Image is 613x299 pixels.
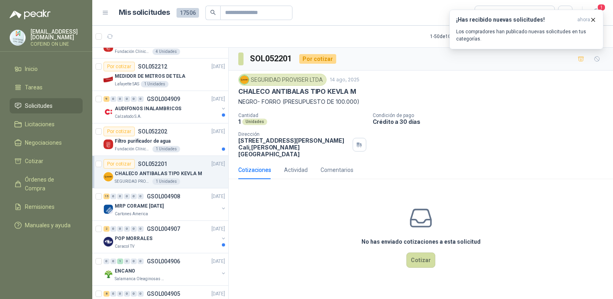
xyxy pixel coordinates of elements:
[124,194,130,199] div: 0
[92,156,228,188] a: Por cotizarSOL052201[DATE] Company LogoCHALECO ANTIBALAS TIPO KEVLA MSEGURIDAD PROVISER LTDA1 Uni...
[240,75,249,84] img: Company Logo
[321,166,353,174] div: Comentarios
[211,128,225,135] p: [DATE]
[110,259,116,264] div: 0
[10,80,83,95] a: Tareas
[456,16,574,23] h3: ¡Has recibido nuevas solicitudes!
[330,76,359,84] p: 14 ago, 2025
[10,154,83,169] a: Cotizar
[131,226,137,232] div: 0
[238,166,271,174] div: Cotizaciones
[104,194,110,199] div: 15
[147,259,180,264] p: GSOL004906
[138,226,144,232] div: 0
[147,96,180,102] p: GSOL004909
[10,218,83,233] a: Manuales y ayuda
[124,291,130,297] div: 0
[25,120,55,129] span: Licitaciones
[104,192,227,217] a: 15 0 0 0 0 0 GSOL004908[DATE] Company LogoMRP CORAME [DATE]Cartones America
[238,131,349,137] p: Dirección
[115,243,134,250] p: Caracol TV
[238,137,349,158] p: [STREET_ADDRESS][PERSON_NAME] Cali , [PERSON_NAME][GEOGRAPHIC_DATA]
[211,160,225,168] p: [DATE]
[138,194,144,199] div: 0
[115,267,135,275] p: ENCANO
[104,62,135,71] div: Por cotizar
[104,224,227,250] a: 2 0 0 0 0 0 GSOL004907[DATE] Company LogoPOP MORRALESCaracol TV
[104,269,113,279] img: Company Logo
[115,146,151,152] p: Fundación Clínica Shaio
[124,259,130,264] div: 0
[211,290,225,298] p: [DATE]
[238,113,366,118] p: Cantidad
[104,96,110,102] div: 9
[238,97,603,106] p: NEGRO- FORRO (PRESUPUESTO DE 100.000)
[115,178,151,185] p: SEGURIDAD PROVISER LTDA
[25,65,38,73] span: Inicio
[104,257,227,282] a: 0 0 1 0 0 0 GSOL004906[DATE] Company LogoENCANOSalamanca Oleaginosas SAS
[211,193,225,200] p: [DATE]
[211,63,225,71] p: [DATE]
[115,211,148,217] p: Cartones America
[115,235,152,242] p: POP MORRALES
[480,8,497,17] div: Todas
[115,113,142,120] p: Calzatodo S.A.
[589,6,603,20] button: 1
[238,87,356,96] p: CHALECO ANTIBALAS TIPO KEVLA M
[373,113,610,118] p: Condición de pago
[284,166,308,174] div: Actividad
[597,4,606,11] span: 1
[141,81,168,87] div: 1 Unidades
[104,259,110,264] div: 0
[373,118,610,125] p: Crédito a 30 días
[138,259,144,264] div: 0
[250,53,293,65] h3: SOL052201
[115,170,202,178] p: CHALECO ANTIBALAS TIPO KEVLA M
[406,253,435,268] button: Cotizar
[110,226,116,232] div: 0
[25,138,62,147] span: Negociaciones
[117,291,123,297] div: 0
[211,258,225,265] p: [DATE]
[104,226,110,232] div: 2
[124,96,130,102] div: 0
[104,159,135,169] div: Por cotizar
[117,194,123,199] div: 0
[10,117,83,132] a: Licitaciones
[117,259,123,264] div: 1
[25,157,43,166] span: Cotizar
[104,172,113,182] img: Company Logo
[104,94,227,120] a: 9 0 0 0 0 0 GSOL004909[DATE] Company LogoAUDIFONOS INALAMBRICOSCalzatodo S.A.
[238,74,327,86] div: SEGURIDAD PROVISER LTDA
[131,259,137,264] div: 0
[449,10,603,49] button: ¡Has recibido nuevas solicitudes!ahora Los compradores han publicado nuevas solicitudes en tus ca...
[104,139,113,149] img: Company Logo
[10,135,83,150] a: Negociaciones
[177,8,199,18] span: 17506
[115,81,139,87] p: Lafayette SAS
[577,16,590,23] span: ahora
[110,96,116,102] div: 0
[25,175,75,193] span: Órdenes de Compra
[110,291,116,297] div: 0
[30,42,83,46] p: COFEIND ON LINE
[104,107,113,117] img: Company Logo
[25,202,55,211] span: Remisiones
[104,75,113,84] img: Company Logo
[117,96,123,102] div: 0
[104,127,135,136] div: Por cotizar
[299,54,336,64] div: Por cotizar
[238,118,241,125] p: 1
[117,226,123,232] div: 0
[104,237,113,246] img: Company Logo
[138,161,167,167] p: SOL052201
[152,146,180,152] div: 1 Unidades
[92,123,228,156] a: Por cotizarSOL052202[DATE] Company LogoFiltro purificador de aguaFundación Clínica Shaio1 Unidades
[10,98,83,113] a: Solicitudes
[147,226,180,232] p: GSOL004907
[242,119,267,125] div: Unidades
[30,29,83,40] p: [EMAIL_ADDRESS][DOMAIN_NAME]
[104,291,110,297] div: 8
[124,226,130,232] div: 0
[110,194,116,199] div: 0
